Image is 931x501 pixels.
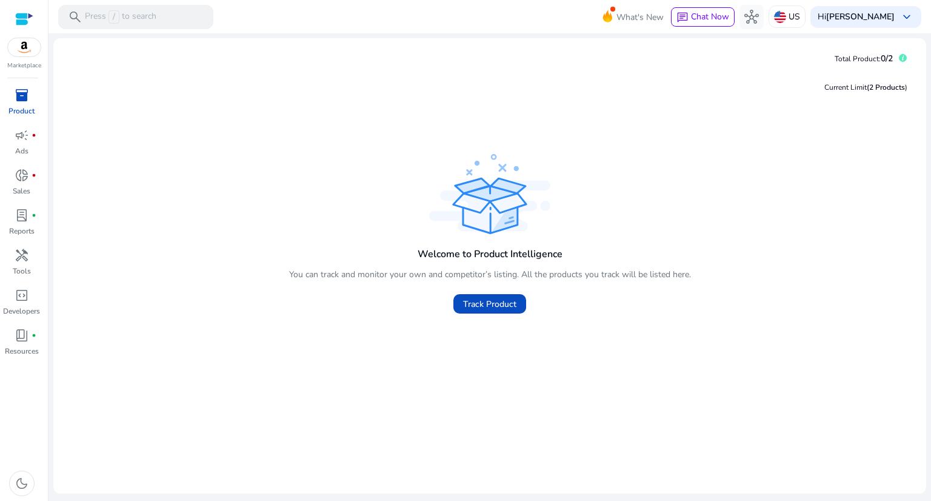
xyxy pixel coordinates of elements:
span: keyboard_arrow_down [899,10,914,24]
span: fiber_manual_record [32,133,36,138]
p: Reports [9,226,35,237]
span: inventory_2 [15,88,29,103]
span: Chat Now [691,11,729,22]
span: book_4 [15,328,29,343]
span: fiber_manual_record [32,213,36,218]
span: 0/2 [881,53,893,64]
span: lab_profile [15,208,29,223]
p: Ads [15,146,28,156]
span: Total Product: [835,54,881,64]
p: Product [8,106,35,116]
p: Press to search [85,10,156,24]
span: What's New [616,7,664,28]
span: fiber_manual_record [32,333,36,338]
img: us.svg [774,11,786,23]
div: Current Limit ) [824,82,907,93]
span: donut_small [15,168,29,183]
span: (2 Products [867,82,905,92]
span: dark_mode [15,476,29,491]
span: campaign [15,128,29,143]
p: Marketplace [7,61,41,70]
p: Sales [13,186,30,197]
span: / [108,10,119,24]
p: Hi [818,13,895,21]
img: amazon.svg [8,38,41,56]
b: [PERSON_NAME] [826,11,895,22]
span: chat [676,12,689,24]
span: hub [744,10,759,24]
span: handyman [15,248,29,263]
p: Tools [13,266,31,277]
p: Developers [3,306,40,317]
p: Resources [5,346,39,357]
span: code_blocks [15,288,29,303]
span: fiber_manual_record [32,173,36,178]
span: search [68,10,82,24]
p: US [789,6,800,27]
